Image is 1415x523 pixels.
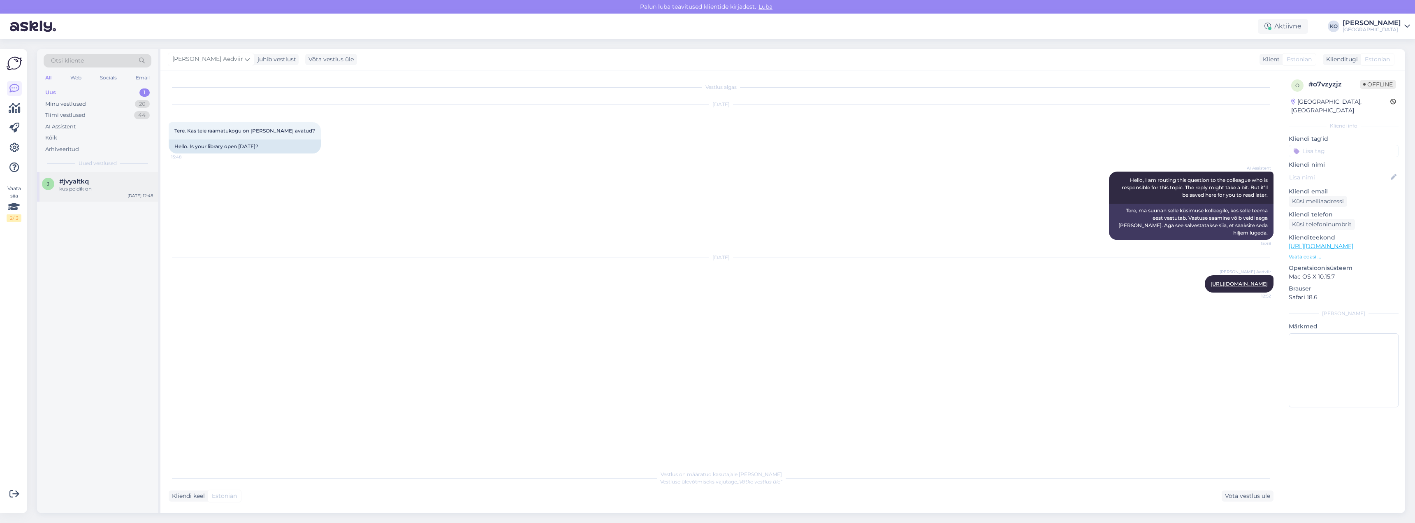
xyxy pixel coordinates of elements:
p: Brauser [1289,284,1399,293]
input: Lisa tag [1289,145,1399,157]
div: Aktiivne [1258,19,1308,34]
div: [GEOGRAPHIC_DATA], [GEOGRAPHIC_DATA] [1291,98,1390,115]
div: [PERSON_NAME] [1289,310,1399,317]
div: Email [134,72,151,83]
p: Klienditeekond [1289,233,1399,242]
span: Estonian [212,492,237,500]
img: Askly Logo [7,56,22,71]
p: Märkmed [1289,322,1399,331]
div: Tiimi vestlused [45,111,86,119]
span: 12:52 [1240,293,1271,299]
div: Kliendi info [1289,122,1399,130]
a: [URL][DOMAIN_NAME] [1289,242,1353,250]
div: All [44,72,53,83]
span: [PERSON_NAME] Aedviir [1220,269,1271,275]
div: Web [69,72,83,83]
div: Arhiveeritud [45,145,79,153]
div: juhib vestlust [254,55,296,64]
div: AI Assistent [45,123,76,131]
div: Minu vestlused [45,100,86,108]
div: Klienditugi [1323,55,1358,64]
span: AI Assistent [1240,165,1271,171]
p: Safari 18.6 [1289,293,1399,302]
span: Otsi kliente [51,56,84,65]
div: Kõik [45,134,57,142]
div: kus peldik on [59,185,153,193]
span: Tere. Kas teie raamatukogu on [PERSON_NAME] avatud? [174,128,315,134]
a: [URL][DOMAIN_NAME] [1211,281,1268,287]
div: [DATE] [169,254,1273,261]
span: Uued vestlused [79,160,117,167]
div: Klient [1260,55,1280,64]
input: Lisa nimi [1289,173,1389,182]
div: [PERSON_NAME] [1343,20,1401,26]
div: [DATE] 12:48 [128,193,153,199]
a: [PERSON_NAME][GEOGRAPHIC_DATA] [1343,20,1410,33]
div: Vaata siia [7,185,21,222]
div: 1 [139,88,150,97]
div: Küsi telefoninumbrit [1289,219,1355,230]
span: Estonian [1365,55,1390,64]
p: Kliendi nimi [1289,160,1399,169]
span: 15:48 [1240,240,1271,246]
div: Küsi meiliaadressi [1289,196,1347,207]
span: Vestlus on määratud kasutajale [PERSON_NAME] [661,471,782,477]
div: Kliendi keel [169,492,205,500]
p: Kliendi telefon [1289,210,1399,219]
span: 15:48 [171,154,202,160]
div: Võta vestlus üle [1222,490,1273,502]
div: 44 [134,111,150,119]
span: j [47,181,49,187]
p: Kliendi email [1289,187,1399,196]
p: Kliendi tag'id [1289,135,1399,143]
span: Offline [1360,80,1396,89]
span: Vestluse ülevõtmiseks vajutage [660,479,782,485]
div: Socials [98,72,118,83]
div: Uus [45,88,56,97]
div: [DATE] [169,101,1273,108]
div: Vestlus algas [169,84,1273,91]
p: Vaata edasi ... [1289,253,1399,260]
div: [GEOGRAPHIC_DATA] [1343,26,1401,33]
i: „Võtke vestlus üle” [737,479,782,485]
span: Estonian [1287,55,1312,64]
div: # o7vzyzjz [1308,79,1360,89]
div: Võta vestlus üle [305,54,357,65]
span: Hello, I am routing this question to the colleague who is responsible for this topic. The reply m... [1122,177,1269,198]
span: [PERSON_NAME] Aedviir [172,55,243,64]
p: Operatsioonisüsteem [1289,264,1399,272]
span: Luba [756,3,775,10]
div: Hello. Is your library open [DATE]? [169,139,321,153]
div: 20 [135,100,150,108]
div: Tere, ma suunan selle küsimuse kolleegile, kes selle teema eest vastutab. Vastuse saamine võib ve... [1109,204,1273,240]
span: #jvyaltkq [59,178,89,185]
div: 2 / 3 [7,214,21,222]
div: KO [1328,21,1339,32]
span: o [1295,82,1299,88]
p: Mac OS X 10.15.7 [1289,272,1399,281]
